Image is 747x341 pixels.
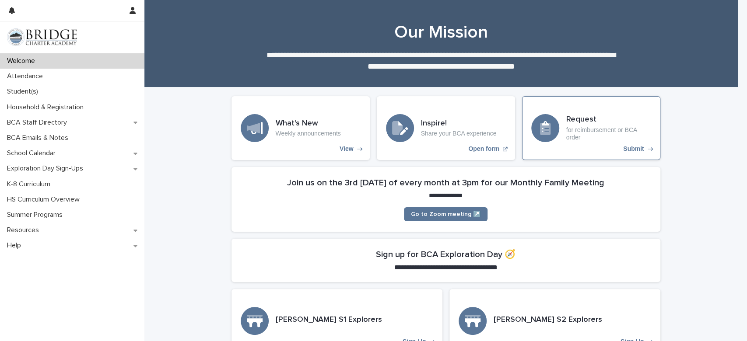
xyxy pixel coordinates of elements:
[377,96,515,160] a: Open form
[276,119,341,129] h3: What's New
[287,177,604,188] h2: Join us on the 3rd [DATE] of every month at 3pm for our Monthly Family Meeting
[421,130,497,137] p: Share your BCA experience
[376,249,516,260] h2: Sign up for BCA Exploration Day 🧭
[227,22,656,43] h1: Our Mission
[4,149,63,157] p: School Calendar
[4,195,87,204] p: HS Curriculum Overview
[4,87,45,96] p: Student(s)
[4,164,90,173] p: Exploration Day Sign-Ups
[4,226,46,234] p: Resources
[231,96,370,160] a: View
[276,130,341,137] p: Weekly announcements
[566,115,651,125] h3: Request
[4,134,75,142] p: BCA Emails & Notes
[340,145,354,153] p: View
[566,126,651,141] p: for reimbursement or BCA order
[4,57,42,65] p: Welcome
[276,315,382,325] h3: [PERSON_NAME] S1 Explorers
[623,145,644,153] p: Submit
[522,96,660,160] a: Submit
[4,211,70,219] p: Summer Programs
[4,118,74,127] p: BCA Staff Directory
[4,72,50,80] p: Attendance
[421,119,497,129] h3: Inspire!
[494,315,602,325] h3: [PERSON_NAME] S2 Explorers
[404,207,487,221] a: Go to Zoom meeting ↗️
[411,211,480,217] span: Go to Zoom meeting ↗️
[4,103,91,111] p: Household & Registration
[4,241,28,250] p: Help
[7,28,77,46] img: V1C1m3IdTEidaUdm9Hs0
[4,180,57,188] p: K-8 Curriculum
[468,145,499,153] p: Open form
